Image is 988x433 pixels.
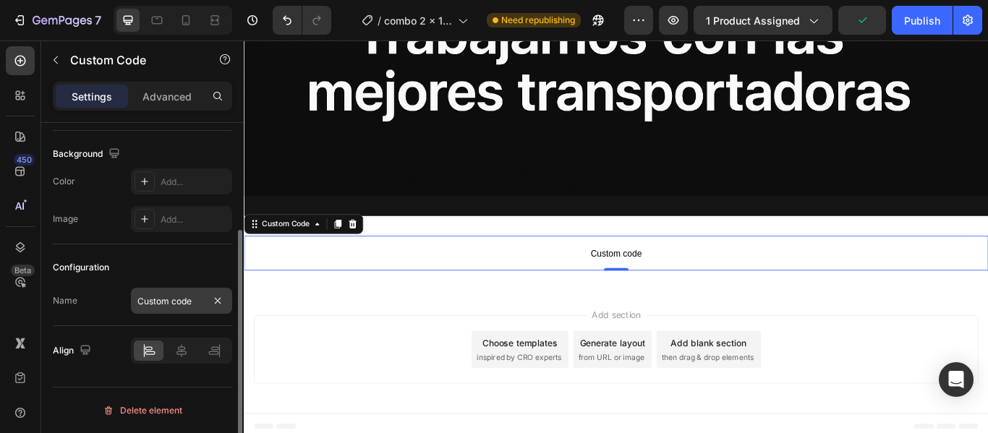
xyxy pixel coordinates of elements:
[53,145,123,164] div: Background
[53,213,78,226] div: Image
[892,6,953,35] button: Publish
[271,363,370,376] span: inspired by CRO experts
[53,294,77,307] div: Name
[14,154,35,166] div: 450
[273,6,331,35] div: Undo/Redo
[103,402,182,419] div: Delete element
[11,265,35,276] div: Beta
[498,345,586,360] div: Add blank section
[142,89,192,104] p: Advanced
[53,399,232,422] button: Delete element
[390,363,467,376] span: from URL or image
[939,362,974,397] div: Open Intercom Messenger
[6,6,108,35] button: 7
[384,13,452,28] span: combo 2 x 1 spray [MEDICAL_DATA]
[95,12,101,29] p: 7
[487,363,595,376] span: then drag & drop elements
[392,345,468,360] div: Generate layout
[706,13,800,28] span: 1 product assigned
[400,312,469,327] span: Add section
[501,14,575,27] span: Need republishing
[161,176,229,189] div: Add...
[53,175,75,188] div: Color
[244,40,988,433] iframe: Design area
[278,345,366,360] div: Choose templates
[70,51,193,69] p: Custom Code
[53,341,94,361] div: Align
[72,89,112,104] p: Settings
[694,6,832,35] button: 1 product assigned
[161,213,229,226] div: Add...
[378,13,381,28] span: /
[904,13,940,28] div: Publish
[53,261,109,274] div: Configuration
